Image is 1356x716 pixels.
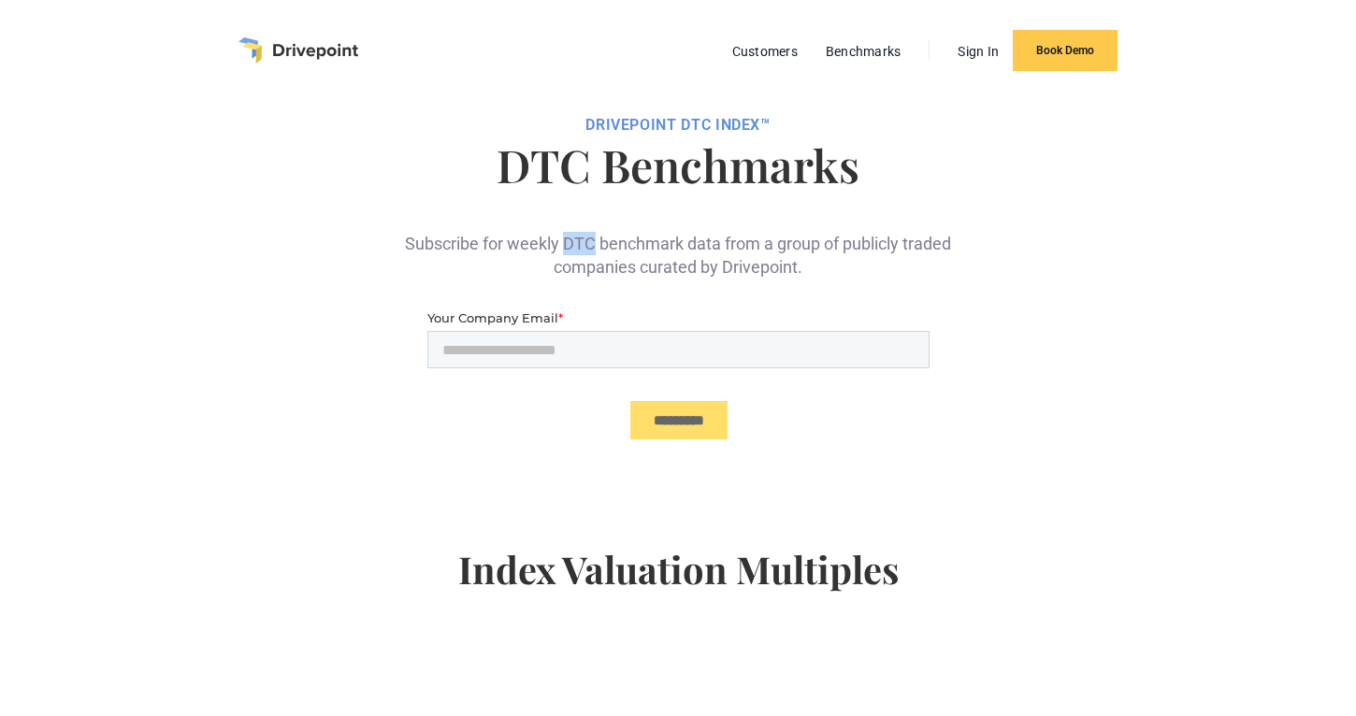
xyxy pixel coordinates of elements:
[238,37,358,64] a: home
[1013,30,1118,71] a: Book Demo
[427,308,930,472] iframe: Form 0
[397,202,959,279] div: Subscribe for weekly DTC benchmark data from a group of publicly traded companies curated by Driv...
[723,39,807,64] a: Customers
[948,39,1008,64] a: Sign In
[816,39,911,64] a: Benchmarks
[294,142,1062,187] h1: DTC Benchmarks
[294,547,1062,622] h4: Index Valuation Multiples
[294,116,1062,135] div: DRIVEPOiNT DTC Index™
